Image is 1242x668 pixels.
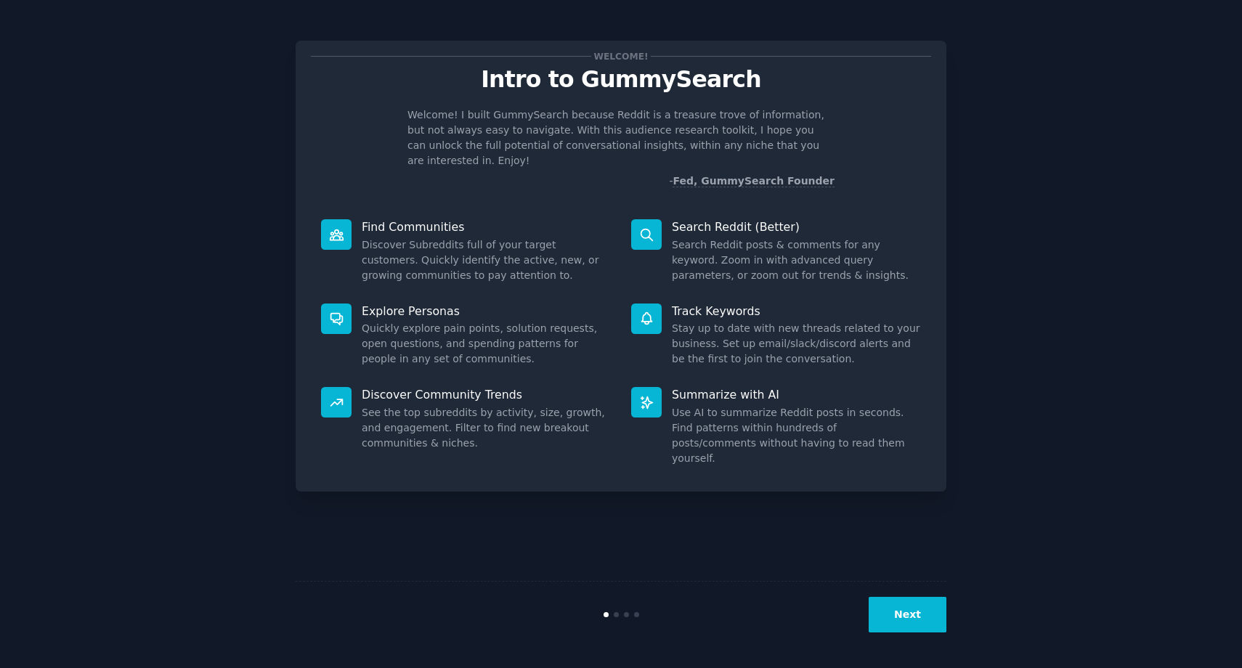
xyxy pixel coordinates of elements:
dd: Use AI to summarize Reddit posts in seconds. Find patterns within hundreds of posts/comments with... [672,405,921,466]
div: - [669,174,835,189]
dd: Search Reddit posts & comments for any keyword. Zoom in with advanced query parameters, or zoom o... [672,237,921,283]
p: Search Reddit (Better) [672,219,921,235]
p: Discover Community Trends [362,387,611,402]
dd: Discover Subreddits full of your target customers. Quickly identify the active, new, or growing c... [362,237,611,283]
p: Summarize with AI [672,387,921,402]
p: Track Keywords [672,304,921,319]
a: Fed, GummySearch Founder [673,175,835,187]
p: Intro to GummySearch [311,67,931,92]
button: Next [869,597,946,632]
p: Welcome! I built GummySearch because Reddit is a treasure trove of information, but not always ea... [407,107,835,168]
dd: Stay up to date with new threads related to your business. Set up email/slack/discord alerts and ... [672,321,921,367]
p: Explore Personas [362,304,611,319]
dd: Quickly explore pain points, solution requests, open questions, and spending patterns for people ... [362,321,611,367]
dd: See the top subreddits by activity, size, growth, and engagement. Filter to find new breakout com... [362,405,611,451]
span: Welcome! [591,49,651,64]
p: Find Communities [362,219,611,235]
